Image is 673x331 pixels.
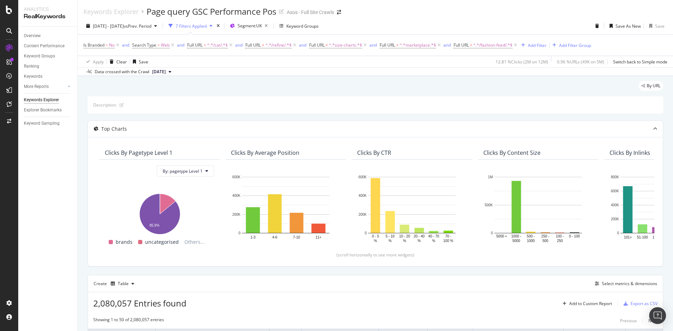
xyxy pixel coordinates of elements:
[315,235,321,239] text: 11+
[116,59,127,65] div: Clear
[93,59,104,65] div: Apply
[557,239,563,243] text: 250
[592,280,657,288] button: Select metrics & dimensions
[470,42,473,48] span: ≠
[265,40,292,50] span: ^.*/refine/.*$
[541,234,549,238] text: 250 -
[611,175,619,179] text: 800K
[277,20,321,32] button: Keyword Groups
[232,194,241,198] text: 400K
[262,42,264,48] span: ≠
[417,239,421,243] text: %
[556,234,564,238] text: 100 -
[161,40,170,50] span: Web
[139,59,148,65] div: Save
[24,32,41,40] div: Overview
[621,298,658,309] button: Export as CSV
[94,278,137,289] div: Create
[24,13,72,21] div: RealKeywords
[443,42,451,48] button: and
[485,203,493,207] text: 500K
[106,42,108,48] span: =
[359,175,367,179] text: 600K
[557,59,604,65] div: 0.96 % URLs ( 49K on 5M )
[631,301,658,306] div: Export as CSV
[116,238,132,246] span: brands
[152,69,166,75] span: 2025 Mar. 26th
[24,120,60,127] div: Keyword Sampling
[130,56,148,67] button: Save
[369,42,377,48] button: and
[163,168,203,174] span: By: pagetype Level 1
[624,235,632,239] text: 101+
[24,53,55,60] div: Keyword Groups
[511,234,521,238] text: 1000 -
[560,298,612,309] button: Add to Custom Report
[607,20,641,32] button: Save As New
[250,235,256,239] text: 1-3
[454,42,469,48] span: Full URL
[528,42,546,48] div: Add Filter
[24,63,73,70] a: Ranking
[483,173,593,244] div: A chart.
[132,42,156,48] span: Search Type
[620,318,637,324] div: Previous
[83,8,138,15] a: Keywords Explorer
[145,238,179,246] span: uncategorised
[149,223,159,227] text: 85.9%
[569,234,580,238] text: 0 - 100
[93,317,164,325] div: Showing 1 to 50 of 2,080,057 entries
[542,239,548,243] text: 500
[235,42,243,48] div: and
[400,40,436,50] span: ^.*marketplace.*$
[496,59,548,65] div: 12.81 % Clicks ( 2M on 12M )
[648,318,658,324] div: Next
[512,239,521,243] text: 5000
[24,106,62,114] div: Explorer Bookmarks
[613,59,667,65] div: Switch back to Simple mode
[357,173,467,244] svg: A chart.
[380,42,395,48] span: Full URL
[96,252,654,258] div: (scroll horizontally to see more widgets)
[238,231,240,235] text: 0
[176,23,207,29] div: 7 Filters Applied
[359,212,367,216] text: 200K
[649,307,666,324] div: Open Intercom Messenger
[287,9,334,16] div: Asos - Full Site Crawls
[403,239,406,243] text: %
[232,175,241,179] text: 600K
[93,297,186,309] span: 2,080,057 Entries found
[24,53,73,60] a: Keyword Groups
[357,149,391,156] div: Clicks By CTR
[639,81,663,91] div: legacy label
[24,96,59,104] div: Keywords Explorer
[83,20,160,32] button: [DATE] - [DATE]vsPrev. Period
[610,56,667,67] button: Switch back to Simple mode
[286,23,319,29] div: Keyword Groups
[182,238,208,246] span: Others...
[299,42,306,48] div: and
[374,239,377,243] text: %
[109,40,115,50] span: No
[108,278,137,289] button: Table
[24,73,42,80] div: Keywords
[231,149,299,156] div: Clicks By Average Position
[24,63,39,70] div: Ranking
[445,234,451,238] text: 70 -
[359,194,367,198] text: 400K
[616,23,641,29] div: Save As New
[388,239,392,243] text: %
[122,42,129,48] button: and
[496,234,507,238] text: 5000 +
[652,235,661,239] text: 16-50
[432,239,435,243] text: %
[272,235,278,239] text: 4-6
[24,106,73,114] a: Explorer Bookmarks
[611,203,619,207] text: 400K
[207,40,228,50] span: ^.*/cat/.*$
[166,20,215,32] button: 7 Filters Applied
[105,149,172,156] div: Clicks By pagetype Level 1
